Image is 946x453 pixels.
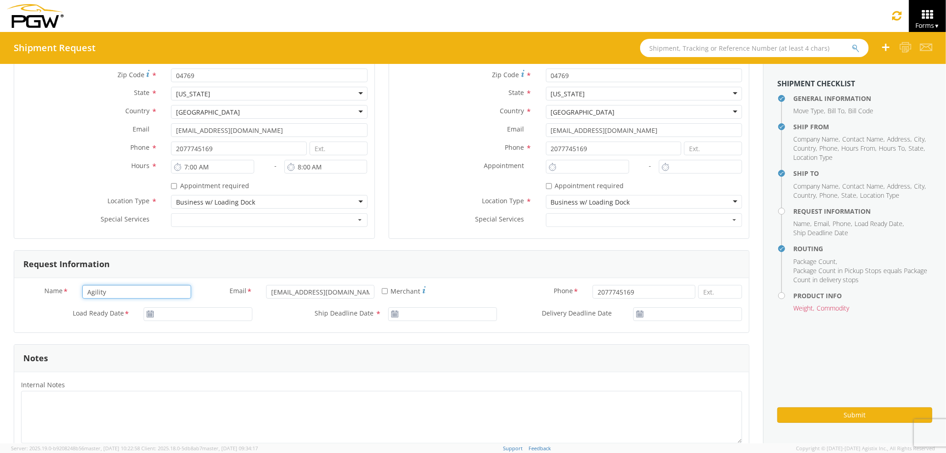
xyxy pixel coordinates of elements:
[684,142,742,155] input: Ext.
[793,170,932,177] h4: Ship To
[833,219,852,228] li: ,
[879,144,905,153] span: Hours To
[793,292,932,299] h4: Product Info
[176,90,210,99] div: [US_STATE]
[141,445,258,452] span: Client: 2025.18.0-5db8ab7
[551,90,585,99] div: [US_STATE]
[796,445,935,452] span: Copyright © [DATE]-[DATE] Agistix Inc., All Rights Reserved
[848,106,873,115] span: Bill Code
[171,180,251,190] label: Appointment required
[793,191,817,200] li: ,
[828,106,844,115] span: Bill To
[887,135,912,144] li: ,
[23,260,110,269] h3: Request Information
[777,407,932,423] button: Submit
[793,182,839,190] span: Company Name
[819,144,838,153] span: Phone
[509,88,524,97] span: State
[202,445,258,452] span: master, [DATE] 09:34:17
[21,380,65,389] span: Internal Notes
[842,135,885,144] li: ,
[793,95,932,102] h4: General Information
[793,208,932,215] h4: Request Information
[382,285,426,296] label: Merchant
[230,286,246,297] span: Email
[793,153,833,162] span: Location Type
[914,182,925,190] span: City
[887,135,910,143] span: Address
[841,144,875,153] span: Hours From
[131,161,150,170] span: Hours
[793,144,816,153] span: Country
[546,180,626,190] label: Appointment required
[909,144,925,153] li: ,
[860,191,899,200] span: Location Type
[793,135,840,144] li: ,
[492,70,519,79] span: Zip Code
[73,309,124,319] span: Load Ready Date
[101,215,150,223] span: Special Services
[546,183,552,189] input: Appointment required
[793,228,848,237] span: Ship Deadline Date
[814,219,829,228] span: Email
[649,161,651,170] span: -
[698,285,742,299] input: Ext.
[640,39,869,57] input: Shipment, Tracking or Reference Number (at least 4 chars)
[476,215,524,223] span: Special Services
[7,4,64,28] img: pgw-form-logo-1aaa8060b1cc70fad034.png
[500,106,524,115] span: Country
[817,304,849,312] span: Commodity
[828,106,846,116] li: ,
[879,144,906,153] li: ,
[171,183,177,189] input: Appointment required
[315,309,374,317] span: Ship Deadline Date
[130,143,150,152] span: Phone
[855,219,904,228] li: ,
[842,182,883,190] span: Contact Name
[554,286,573,297] span: Phone
[934,22,940,30] span: ▼
[793,219,812,228] li: ,
[819,144,839,153] li: ,
[842,182,885,191] li: ,
[793,182,840,191] li: ,
[176,198,255,207] div: Business w/ Loading Dock
[503,445,523,452] a: Support
[842,135,883,143] span: Contact Name
[793,245,932,252] h4: Routing
[551,108,615,117] div: [GEOGRAPHIC_DATA]
[134,88,150,97] span: State
[14,43,96,53] h4: Shipment Request
[44,286,63,297] span: Name
[508,125,524,133] span: Email
[551,198,630,207] div: Business w/ Loading Dock
[118,70,144,79] span: Zip Code
[793,257,836,266] span: Package Count
[887,182,912,191] li: ,
[793,304,814,313] li: ,
[793,191,816,200] span: Country
[855,219,903,228] span: Load Ready Date
[793,144,817,153] li: ,
[914,135,925,143] span: City
[841,144,877,153] li: ,
[793,257,837,266] li: ,
[107,196,150,205] span: Location Type
[841,191,856,200] span: State
[11,445,140,452] span: Server: 2025.19.0-b9208248b56
[841,191,858,200] li: ,
[833,219,851,228] span: Phone
[819,191,838,200] span: Phone
[814,219,830,228] li: ,
[793,106,825,116] li: ,
[909,144,924,153] span: State
[914,135,926,144] li: ,
[915,21,940,30] span: Forms
[482,196,524,205] span: Location Type
[542,309,612,317] span: Delivery Deadline Date
[914,182,926,191] li: ,
[23,354,48,363] h3: Notes
[793,304,813,312] span: Weight
[793,106,824,115] span: Move Type
[793,219,810,228] span: Name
